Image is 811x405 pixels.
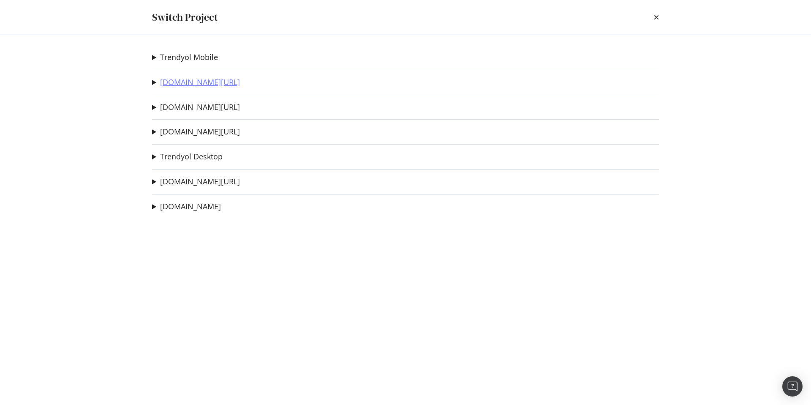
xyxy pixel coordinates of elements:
[152,176,240,187] summary: [DOMAIN_NAME][URL]
[160,202,221,211] a: [DOMAIN_NAME]
[152,102,240,113] summary: [DOMAIN_NAME][URL]
[782,376,803,397] div: Open Intercom Messenger
[160,103,240,112] a: [DOMAIN_NAME][URL]
[160,78,240,87] a: [DOMAIN_NAME][URL]
[160,152,223,161] a: Trendyol Desktop
[160,177,240,186] a: [DOMAIN_NAME][URL]
[152,201,221,212] summary: [DOMAIN_NAME]
[654,10,659,25] div: times
[152,126,240,137] summary: [DOMAIN_NAME][URL]
[152,52,218,63] summary: Trendyol Mobile
[160,53,218,62] a: Trendyol Mobile
[152,77,240,88] summary: [DOMAIN_NAME][URL]
[152,151,223,162] summary: Trendyol Desktop
[152,10,218,25] div: Switch Project
[160,127,240,136] a: [DOMAIN_NAME][URL]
